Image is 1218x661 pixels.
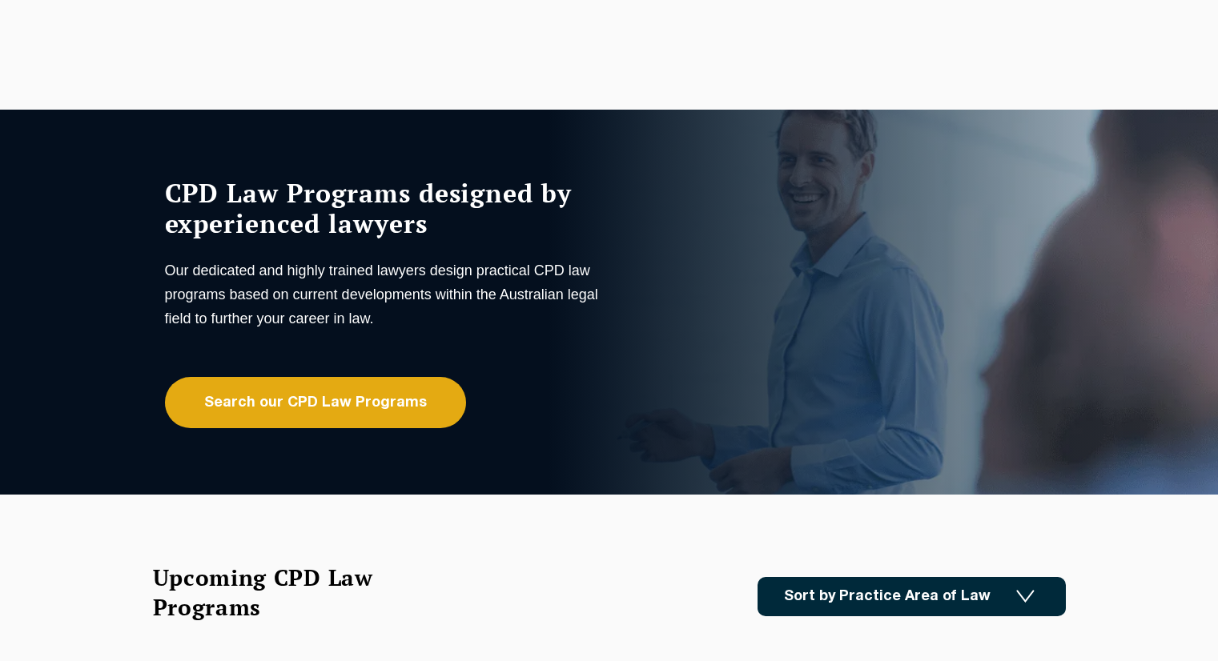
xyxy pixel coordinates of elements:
img: Icon [1016,590,1035,603]
a: Search our CPD Law Programs [165,377,466,428]
h1: CPD Law Programs designed by experienced lawyers [165,178,605,238]
a: Sort by Practice Area of Law [758,577,1066,616]
h2: Upcoming CPD Law Programs [153,563,413,622]
p: Our dedicated and highly trained lawyers design practical CPD law programs based on current devel... [165,258,605,330]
